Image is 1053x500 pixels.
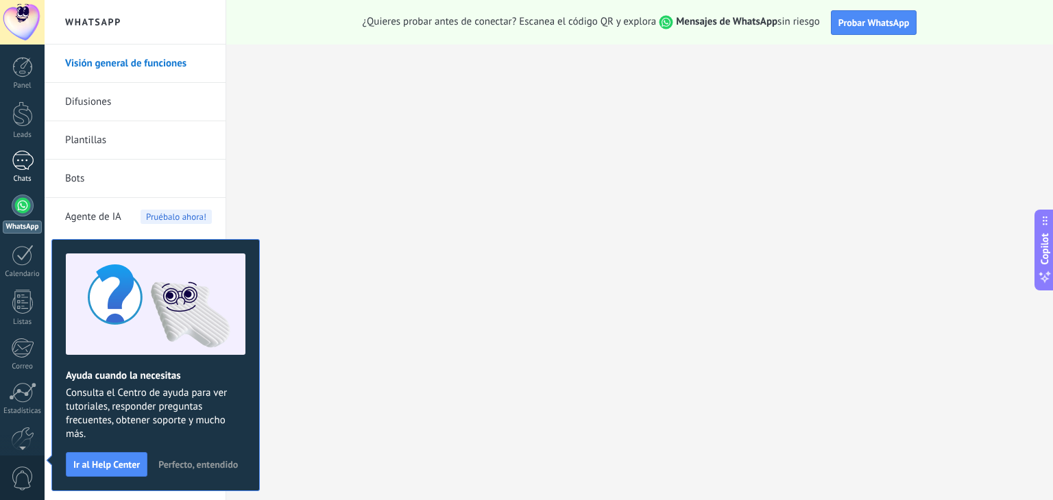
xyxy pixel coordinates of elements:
[3,221,42,234] div: WhatsApp
[66,369,245,382] h2: Ayuda cuando la necesitas
[3,407,43,416] div: Estadísticas
[152,454,244,475] button: Perfecto, entendido
[65,45,212,83] a: Visión general de funciones
[45,45,226,83] li: Visión general de funciones
[676,15,777,28] strong: Mensajes de WhatsApp
[65,198,212,236] a: Agente de IAPruébalo ahora!
[141,210,212,224] span: Pruébalo ahora!
[363,15,820,29] span: ¿Quieres probar antes de conectar? Escanea el código QR y explora sin riesgo
[65,83,212,121] a: Difusiones
[65,198,121,236] span: Agente de IA
[45,121,226,160] li: Plantillas
[3,82,43,90] div: Panel
[838,16,910,29] span: Probar WhatsApp
[831,10,917,35] button: Probar WhatsApp
[66,452,147,477] button: Ir al Help Center
[45,160,226,198] li: Bots
[65,121,212,160] a: Plantillas
[66,386,245,441] span: Consulta el Centro de ayuda para ver tutoriales, responder preguntas frecuentes, obtener soporte ...
[158,460,238,469] span: Perfecto, entendido
[1038,234,1052,265] span: Copilot
[3,175,43,184] div: Chats
[65,160,212,198] a: Bots
[45,83,226,121] li: Difusiones
[3,131,43,140] div: Leads
[3,318,43,327] div: Listas
[3,362,43,371] div: Correo
[73,460,140,469] span: Ir al Help Center
[45,198,226,236] li: Agente de IA
[3,270,43,279] div: Calendario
